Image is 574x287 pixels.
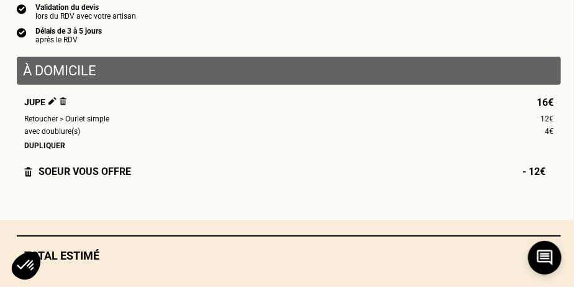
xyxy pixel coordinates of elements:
[60,97,66,105] img: Supprimer
[35,27,102,35] div: Délais de 3 à 5 jours
[24,97,66,108] span: Jupe
[522,166,553,177] span: - 12€
[24,141,553,150] div: Dupliquer
[35,35,102,44] div: après le RDV
[17,27,27,38] img: icon list info
[48,97,57,105] img: Éditer
[17,249,561,262] div: Total estimé
[537,97,553,108] span: 16€
[24,126,80,137] span: avec doublure(s)
[24,114,109,125] span: Retoucher > Ourlet simple
[35,12,136,21] div: lors du RDV avec votre artisan
[17,3,27,14] img: icon list info
[35,3,136,12] div: Validation du devis
[23,63,555,78] p: À domicile
[545,126,553,137] span: 4€
[24,166,131,177] div: SOEUR vous offre
[540,114,553,125] span: 12€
